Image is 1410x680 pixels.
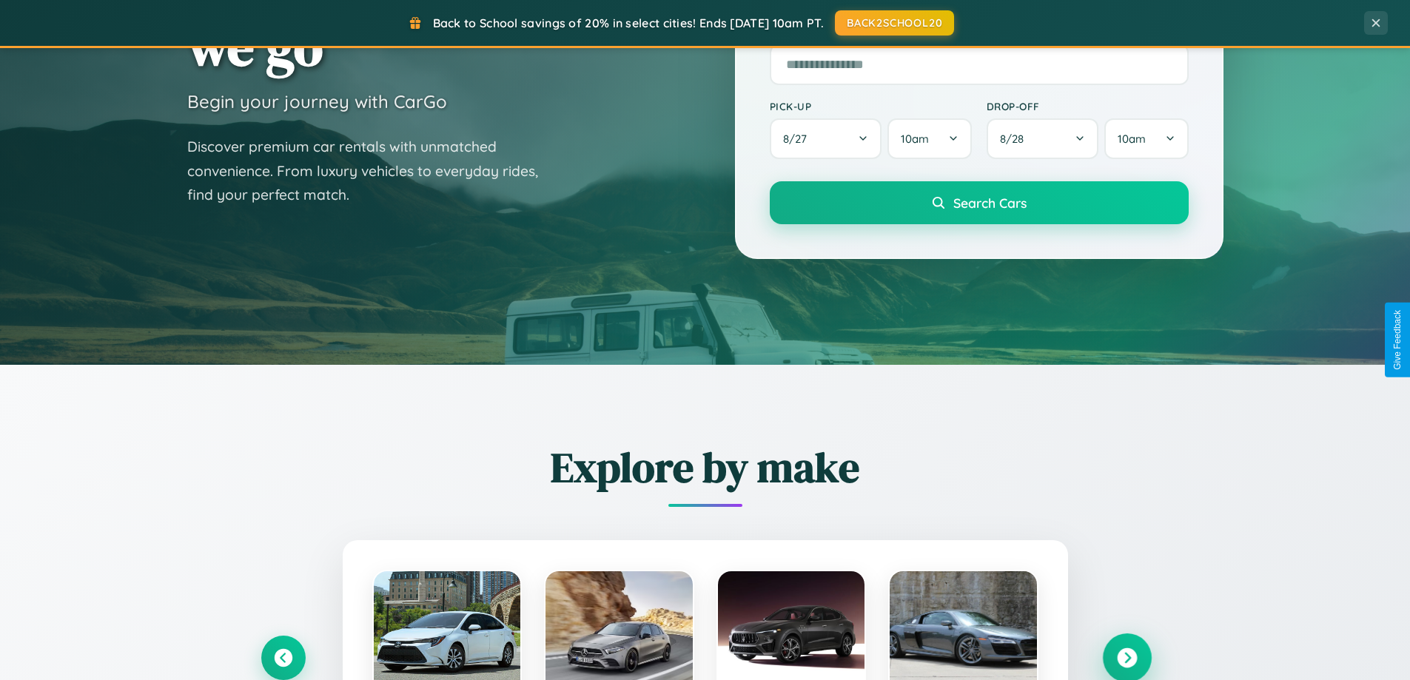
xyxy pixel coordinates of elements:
button: 8/28 [987,118,1099,159]
button: 10am [887,118,971,159]
span: 10am [1118,132,1146,146]
span: 8 / 28 [1000,132,1031,146]
span: Back to School savings of 20% in select cities! Ends [DATE] 10am PT. [433,16,824,30]
button: 10am [1104,118,1188,159]
span: Search Cars [953,195,1027,211]
button: Search Cars [770,181,1189,224]
span: 10am [901,132,929,146]
label: Pick-up [770,100,972,112]
p: Discover premium car rentals with unmatched convenience. From luxury vehicles to everyday rides, ... [187,135,557,207]
button: 8/27 [770,118,882,159]
button: BACK2SCHOOL20 [835,10,954,36]
label: Drop-off [987,100,1189,112]
h3: Begin your journey with CarGo [187,90,447,112]
span: 8 / 27 [783,132,814,146]
div: Give Feedback [1392,310,1403,370]
h2: Explore by make [261,439,1149,496]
